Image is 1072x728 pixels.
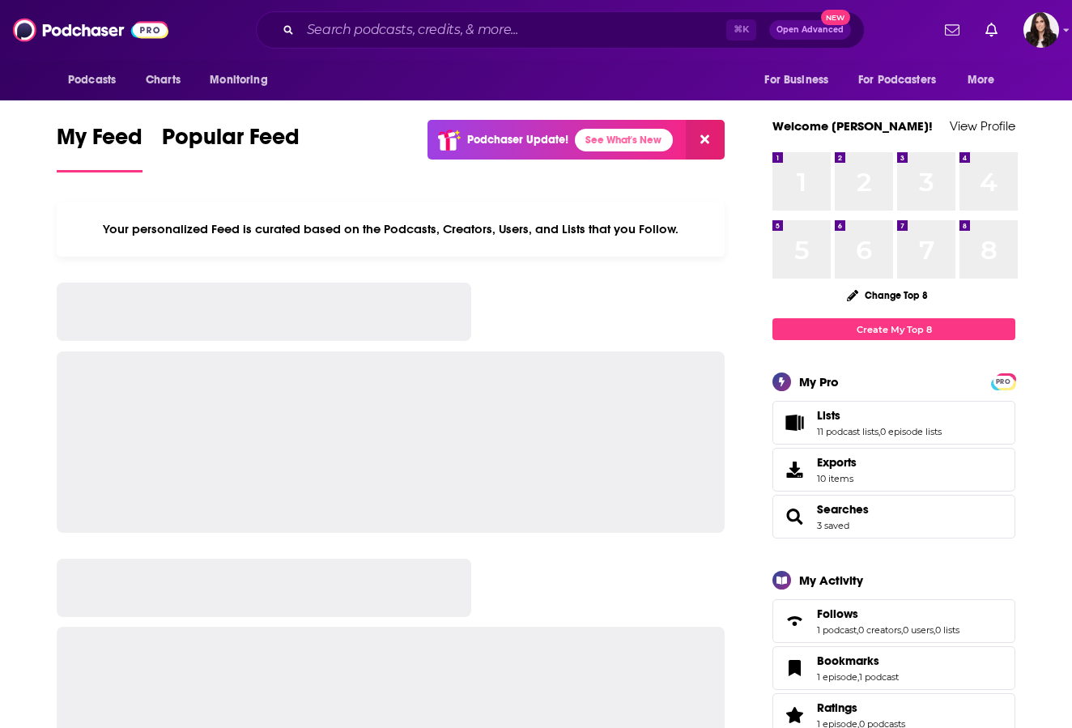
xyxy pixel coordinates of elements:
[467,133,568,147] p: Podchaser Update!
[935,624,959,636] a: 0 lists
[57,123,143,160] span: My Feed
[934,624,935,636] span: ,
[778,610,810,632] a: Follows
[993,376,1013,388] span: PRO
[799,573,863,588] div: My Activity
[858,69,936,92] span: For Podcasters
[778,657,810,679] a: Bookmarks
[778,411,810,434] a: Lists
[817,653,899,668] a: Bookmarks
[57,123,143,172] a: My Feed
[726,19,756,40] span: ⌘ K
[135,65,190,96] a: Charts
[859,671,899,683] a: 1 podcast
[198,65,288,96] button: open menu
[979,16,1004,44] a: Show notifications dropdown
[772,118,933,134] a: Welcome [PERSON_NAME]!
[57,65,137,96] button: open menu
[993,375,1013,387] a: PRO
[817,426,878,437] a: 11 podcast lists
[848,65,959,96] button: open menu
[817,473,857,484] span: 10 items
[956,65,1015,96] button: open menu
[858,624,901,636] a: 0 creators
[256,11,865,49] div: Search podcasts, credits, & more...
[821,10,850,25] span: New
[880,426,942,437] a: 0 episode lists
[817,700,857,715] span: Ratings
[817,520,849,531] a: 3 saved
[778,505,810,528] a: Searches
[776,26,844,34] span: Open Advanced
[817,455,857,470] span: Exports
[799,374,839,390] div: My Pro
[772,599,1015,643] span: Follows
[575,129,673,151] a: See What's New
[817,653,879,668] span: Bookmarks
[938,16,966,44] a: Show notifications dropdown
[817,671,857,683] a: 1 episode
[837,285,938,305] button: Change Top 8
[210,69,267,92] span: Monitoring
[162,123,300,172] a: Popular Feed
[300,17,726,43] input: Search podcasts, credits, & more...
[1023,12,1059,48] img: User Profile
[13,15,168,45] img: Podchaser - Follow, Share and Rate Podcasts
[1023,12,1059,48] span: Logged in as RebeccaShapiro
[901,624,903,636] span: ,
[162,123,300,160] span: Popular Feed
[778,704,810,726] a: Ratings
[903,624,934,636] a: 0 users
[968,69,995,92] span: More
[772,646,1015,690] span: Bookmarks
[857,624,858,636] span: ,
[857,671,859,683] span: ,
[764,69,828,92] span: For Business
[817,607,858,621] span: Follows
[817,624,857,636] a: 1 podcast
[817,700,905,715] a: Ratings
[57,202,725,257] div: Your personalized Feed is curated based on the Podcasts, Creators, Users, and Lists that you Follow.
[68,69,116,92] span: Podcasts
[772,448,1015,492] a: Exports
[817,502,869,517] a: Searches
[950,118,1015,134] a: View Profile
[772,495,1015,539] span: Searches
[772,318,1015,340] a: Create My Top 8
[878,426,880,437] span: ,
[769,20,851,40] button: Open AdvancedNew
[753,65,849,96] button: open menu
[817,408,942,423] a: Lists
[1023,12,1059,48] button: Show profile menu
[146,69,181,92] span: Charts
[817,607,959,621] a: Follows
[778,458,810,481] span: Exports
[772,401,1015,445] span: Lists
[817,408,840,423] span: Lists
